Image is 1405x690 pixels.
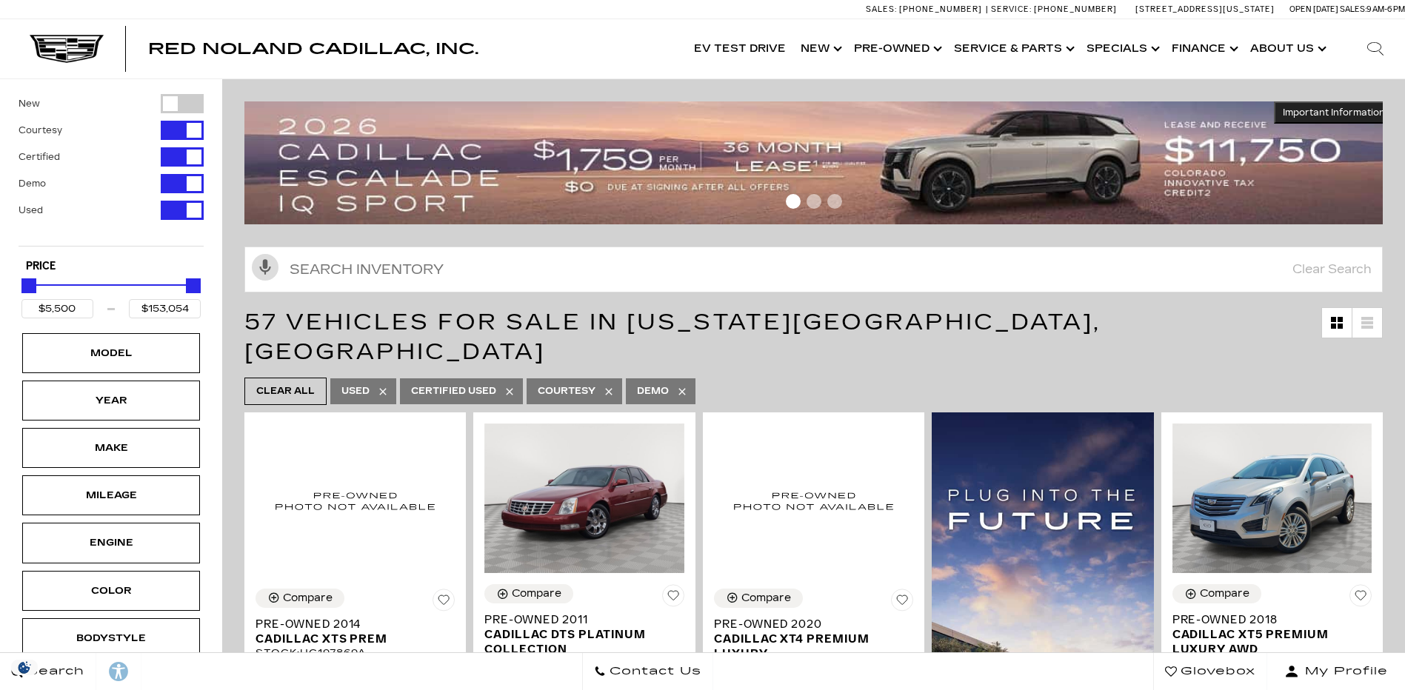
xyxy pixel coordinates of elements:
[74,630,148,646] div: Bodystyle
[1340,4,1366,14] span: Sales:
[433,589,455,617] button: Save Vehicle
[1283,107,1385,118] span: Important Information
[1135,4,1275,14] a: [STREET_ADDRESS][US_STATE]
[19,203,43,218] label: Used
[256,589,344,608] button: Compare Vehicle
[341,382,370,401] span: Used
[714,423,913,577] img: 2020 Cadillac XT4 Premium Luxury
[186,278,201,293] div: Maximum Price
[484,423,684,573] img: 2011 Cadillac DTS Platinum Collection
[256,617,455,646] a: Pre-Owned 2014Cadillac XTS PREM
[22,523,200,563] div: EngineEngine
[986,5,1121,13] a: Service: [PHONE_NUMBER]
[512,587,561,600] div: Compare
[19,176,46,191] label: Demo
[19,96,40,111] label: New
[22,571,200,611] div: ColorColor
[74,440,148,456] div: Make
[786,194,801,209] span: Go to slide 1
[19,94,204,246] div: Filter by Vehicle Type
[22,428,200,468] div: MakeMake
[22,475,200,515] div: MileageMileage
[19,150,60,164] label: Certified
[793,19,847,78] a: New
[256,617,444,632] span: Pre-Owned 2014
[1289,4,1338,14] span: Open [DATE]
[991,4,1032,14] span: Service:
[74,487,148,503] div: Mileage
[129,299,201,318] input: Maximum
[687,19,793,78] a: EV Test Drive
[1172,423,1372,573] img: 2018 Cadillac XT5 Premium Luxury AWD
[484,627,673,657] span: Cadillac DTS Platinum Collection
[256,382,315,401] span: Clear All
[827,194,842,209] span: Go to slide 3
[7,660,41,675] img: Opt-Out Icon
[662,584,684,612] button: Save Vehicle
[714,617,902,632] span: Pre-Owned 2020
[899,4,982,14] span: [PHONE_NUMBER]
[411,382,496,401] span: Certified Used
[283,592,333,605] div: Compare
[23,661,84,682] span: Search
[1172,612,1361,627] span: Pre-Owned 2018
[244,247,1383,292] input: Search Inventory
[26,260,196,273] h5: Price
[1366,4,1405,14] span: 9 AM-6 PM
[538,382,595,401] span: Courtesy
[484,612,684,657] a: Pre-Owned 2011Cadillac DTS Platinum Collection
[807,194,821,209] span: Go to slide 2
[1299,661,1388,682] span: My Profile
[1349,584,1372,612] button: Save Vehicle
[866,4,897,14] span: Sales:
[256,632,444,646] span: Cadillac XTS PREM
[19,123,62,138] label: Courtesy
[1177,661,1255,682] span: Glovebox
[637,382,669,401] span: Demo
[714,632,902,661] span: Cadillac XT4 Premium Luxury
[1079,19,1164,78] a: Specials
[256,646,455,660] div: Stock : UC197869A
[148,40,478,58] span: Red Noland Cadillac, Inc.
[484,612,673,627] span: Pre-Owned 2011
[30,35,104,63] img: Cadillac Dark Logo with Cadillac White Text
[1267,653,1405,690] button: Open user profile menu
[1243,19,1331,78] a: About Us
[866,5,986,13] a: Sales: [PHONE_NUMBER]
[1153,653,1267,690] a: Glovebox
[891,589,913,617] button: Save Vehicle
[244,101,1394,224] img: 2509-September-FOM-Escalade-IQ-Lease9
[22,381,200,421] div: YearYear
[1172,612,1372,657] a: Pre-Owned 2018Cadillac XT5 Premium Luxury AWD
[74,392,148,409] div: Year
[1172,627,1361,657] span: Cadillac XT5 Premium Luxury AWD
[148,41,478,56] a: Red Noland Cadillac, Inc.
[21,299,93,318] input: Minimum
[74,345,148,361] div: Model
[714,589,803,608] button: Compare Vehicle
[244,309,1101,365] span: 57 Vehicles for Sale in [US_STATE][GEOGRAPHIC_DATA], [GEOGRAPHIC_DATA]
[1034,4,1117,14] span: [PHONE_NUMBER]
[1164,19,1243,78] a: Finance
[22,618,200,658] div: BodystyleBodystyle
[582,653,713,690] a: Contact Us
[74,583,148,599] div: Color
[606,661,701,682] span: Contact Us
[21,273,201,318] div: Price
[714,617,913,661] a: Pre-Owned 2020Cadillac XT4 Premium Luxury
[847,19,947,78] a: Pre-Owned
[256,423,455,577] img: 2014 Cadillac XTS PREM
[484,584,573,603] button: Compare Vehicle
[1274,101,1394,124] button: Important Information
[7,660,41,675] section: Click to Open Cookie Consent Modal
[22,333,200,373] div: ModelModel
[1172,584,1261,603] button: Compare Vehicle
[947,19,1079,78] a: Service & Parts
[252,254,278,281] svg: Click to toggle on voice search
[741,592,791,605] div: Compare
[74,535,148,551] div: Engine
[21,278,36,293] div: Minimum Price
[1200,587,1249,600] div: Compare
